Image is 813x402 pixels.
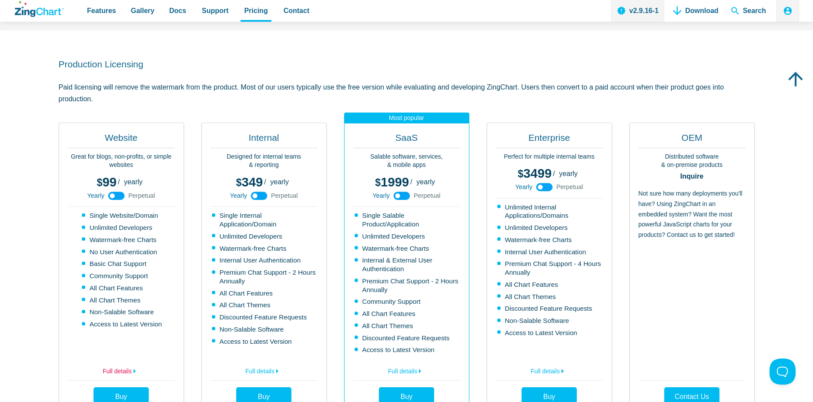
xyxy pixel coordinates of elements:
span: yearly [559,170,578,177]
span: Perpetual [271,193,298,199]
span: Docs [169,5,186,17]
p: Designed for internal teams & reporting [211,153,318,169]
span: yearly [416,178,435,186]
li: Internal User Authentication [497,248,603,256]
span: 99 [97,175,117,189]
span: yearly [270,178,289,186]
span: Buy [258,393,270,400]
span: Contact Us [675,393,709,400]
a: Full details [353,363,460,377]
span: Yearly [372,193,389,199]
p: Not sure how many deployments you'll have? Using ZingChart in an embedded system? Want the most p... [639,189,746,376]
p: Paid licensing will remove the watermark from the product. Most of our users typically use the fr... [59,81,755,105]
li: All Chart Features [355,309,460,318]
span: Buy [115,393,127,400]
span: Gallery [131,5,154,17]
li: Single Salable Product/Application [355,211,460,229]
span: Buy [401,393,413,400]
span: Yearly [230,193,247,199]
span: / [553,170,555,177]
li: Single Website/Domain [82,211,162,220]
span: Contact [284,5,310,17]
span: Perpetual [414,193,441,199]
span: Perpetual [128,193,155,199]
li: Non-Salable Software [497,316,603,325]
li: Non-Salable Software [82,308,162,316]
span: / [118,179,120,186]
h2: Internal [211,132,318,148]
span: / [410,179,412,186]
li: Non-Salable Software [212,325,318,334]
li: Basic Chat Support [82,259,162,268]
a: ZingChart Logo. Click to return to the homepage [15,1,64,17]
li: Access to Latest Version [497,329,603,337]
a: Full details [496,363,603,377]
span: Features [87,5,116,17]
li: All Chart Themes [355,322,460,330]
li: Premium Chat Support - 2 Hours Annually [212,268,318,286]
a: Full details [211,363,318,377]
li: Unlimited Developers [82,223,162,232]
p: Great for blogs, non-profits, or simple websites [68,153,175,169]
li: Unlimited Internal Applications/Domains [497,203,603,220]
li: All Chart Themes [212,301,318,309]
li: Unlimited Developers [355,232,460,241]
p: Distributed software & on-premise products [639,153,746,169]
li: All Chart Themes [497,292,603,301]
li: Community Support [355,297,460,306]
h2: Enterprise [496,132,603,148]
span: Support [202,5,228,17]
li: All Chart Features [497,280,603,289]
li: Internal & External User Authentication [355,256,460,273]
li: Watermark-free Charts [212,244,318,253]
span: yearly [124,178,143,186]
p: Salable software, services, & mobile apps [353,153,460,169]
li: Unlimited Developers [497,223,603,232]
strong: Inquire [639,173,746,180]
span: Perpetual [556,184,583,190]
li: Premium Chat Support - 2 Hours Annually [355,277,460,294]
li: Watermark-free Charts [497,236,603,244]
li: Discounted Feature Requests [212,313,318,322]
h2: Production Licensing [59,58,755,70]
li: Access to Latest Version [212,337,318,346]
span: 3499 [518,166,552,180]
li: Access to Latest Version [82,320,162,329]
iframe: Toggle Customer Support [770,359,796,385]
h2: SaaS [353,132,460,148]
li: Community Support [82,272,162,280]
span: 349 [236,175,263,189]
li: Discounted Feature Requests [355,334,460,342]
span: Pricing [244,5,268,17]
li: Internal User Authentication [212,256,318,265]
span: Yearly [87,193,104,199]
li: Unlimited Developers [212,232,318,241]
li: All Chart Features [82,284,162,292]
li: Watermark-free Charts [355,244,460,253]
li: Watermark-free Charts [82,236,162,244]
span: 1999 [375,175,409,189]
li: Discounted Feature Requests [497,304,603,313]
li: All Chart Themes [82,296,162,305]
h2: OEM [639,132,746,148]
li: Premium Chat Support - 4 Hours Annually [497,259,603,277]
li: All Chart Features [212,289,318,298]
a: Full details [68,363,175,377]
h2: Website [68,132,175,148]
span: Yearly [515,184,532,190]
li: No User Authentication [82,248,162,256]
li: Single Internal Application/Domain [212,211,318,229]
p: Perfect for multiple internal teams [496,153,603,161]
span: / [264,179,266,186]
li: Access to Latest Version [355,346,460,354]
span: Buy [543,393,555,400]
